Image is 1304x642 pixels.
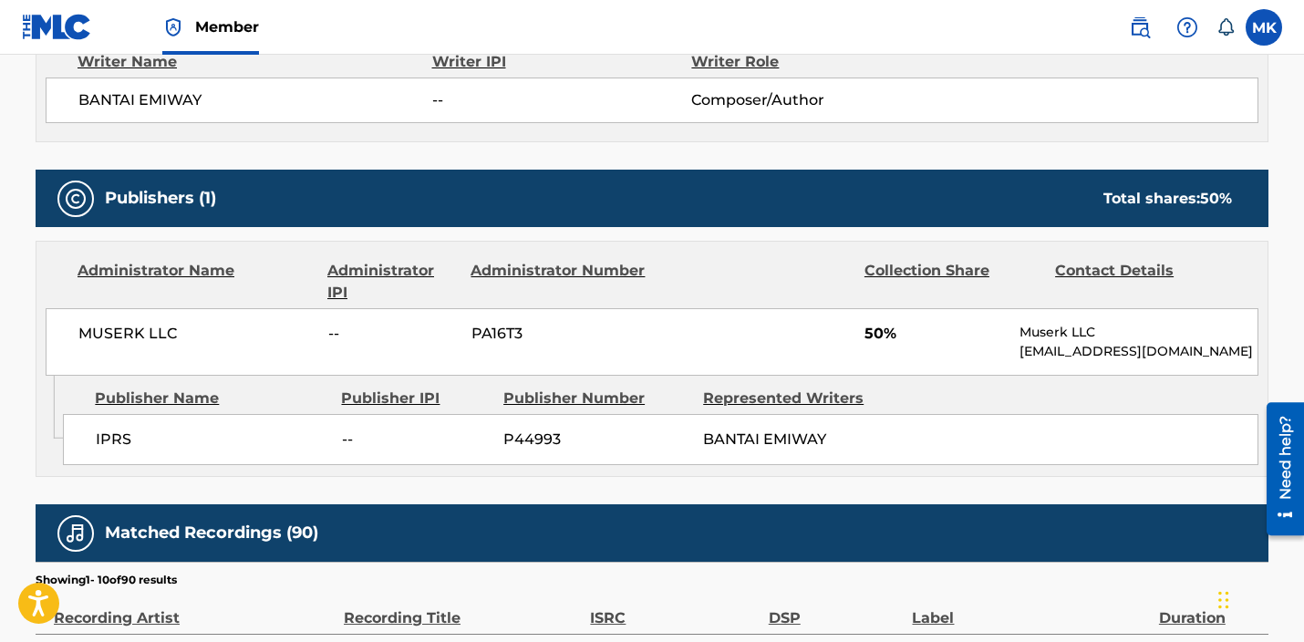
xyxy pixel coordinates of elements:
div: Publisher IPI [341,388,490,409]
div: Publisher Name [95,388,327,409]
iframe: Chat Widget [1213,554,1304,642]
span: Member [195,16,259,37]
div: Administrator Number [471,260,647,304]
div: Total shares: [1103,188,1232,210]
div: Notifications [1216,18,1235,36]
div: Represented Writers [703,388,889,409]
p: Muserk LLC [1019,323,1257,342]
div: Publisher Number [503,388,689,409]
img: MLC Logo [22,14,92,40]
p: Showing 1 - 10 of 90 results [36,572,177,588]
div: DSP [769,588,904,629]
h5: Publishers (1) [105,188,216,209]
div: Administrator IPI [327,260,457,304]
div: Label [912,588,1149,629]
span: MUSERK LLC [78,323,315,345]
img: Matched Recordings [65,523,87,544]
div: Administrator Name [78,260,314,304]
div: Collection Share [864,260,1041,304]
div: Help [1169,9,1206,46]
span: P44993 [503,429,689,450]
span: BANTAI EMIWAY [703,430,826,448]
img: Publishers [65,188,87,210]
span: 50% [864,323,1006,345]
div: Recording Title [344,588,581,629]
div: Writer Name [78,51,432,73]
span: Composer/Author [691,89,927,111]
div: Drag [1218,573,1229,627]
h5: Matched Recordings (90) [105,523,318,544]
img: search [1129,16,1151,38]
a: Public Search [1122,9,1158,46]
div: Duration [1159,588,1259,629]
span: -- [432,89,691,111]
div: User Menu [1246,9,1282,46]
span: BANTAI EMIWAY [78,89,432,111]
span: -- [328,323,458,345]
div: Recording Artist [54,588,335,629]
div: Contact Details [1055,260,1232,304]
span: PA16T3 [471,323,648,345]
div: Writer IPI [432,51,692,73]
p: [EMAIL_ADDRESS][DOMAIN_NAME] [1019,342,1257,361]
img: help [1176,16,1198,38]
div: Writer Role [691,51,927,73]
div: ISRC [590,588,759,629]
iframe: Resource Center [1253,396,1304,543]
img: Top Rightsholder [162,16,184,38]
span: -- [342,429,490,450]
span: IPRS [96,429,328,450]
span: 50 % [1200,190,1232,207]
